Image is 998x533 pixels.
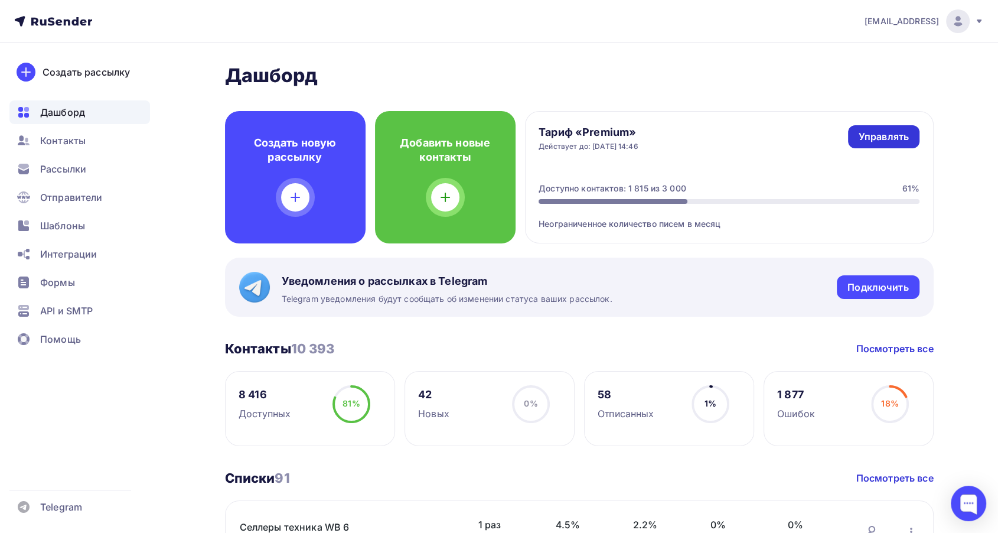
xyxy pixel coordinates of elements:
[539,142,638,151] div: Действует до: [DATE] 14:46
[291,341,335,356] span: 10 393
[856,342,934,356] a: Посмотреть все
[865,15,939,27] span: [EMAIL_ADDRESS]
[40,332,81,346] span: Помощь
[40,247,97,261] span: Интеграции
[282,274,612,288] span: Уведомления о рассылках в Telegram
[225,470,290,486] h3: Списки
[418,388,449,402] div: 42
[418,407,449,421] div: Новых
[539,204,919,230] div: Неограниченное количество писем в месяц
[777,407,815,421] div: Ошибок
[225,64,934,87] h2: Дашборд
[9,271,150,294] a: Формы
[394,136,497,164] h4: Добавить новые контакты
[598,388,654,402] div: 58
[239,388,291,402] div: 8 416
[282,293,612,305] span: Telegram уведомления будут сообщать об изменении статуса ваших рассылок.
[43,65,130,79] div: Создать рассылку
[856,471,934,485] a: Посмотреть все
[556,518,609,532] span: 4.5%
[865,9,984,33] a: [EMAIL_ADDRESS]
[40,134,86,148] span: Контакты
[847,281,908,294] div: Подключить
[275,470,289,486] span: 91
[225,340,335,357] h3: Контакты
[705,398,716,408] span: 1%
[788,518,842,532] span: 0%
[40,105,85,119] span: Дашборд
[633,518,687,532] span: 2.2%
[40,190,103,204] span: Отправители
[239,407,291,421] div: Доступных
[40,304,93,318] span: API и SMTP
[9,100,150,124] a: Дашборд
[539,125,638,139] h4: Тариф «Premium»
[539,183,686,194] div: Доступно контактов: 1 815 из 3 000
[9,129,150,152] a: Контакты
[478,518,532,532] span: 1 раз
[244,136,347,164] h4: Создать новую рассылку
[777,388,815,402] div: 1 877
[9,157,150,181] a: Рассылки
[881,398,898,408] span: 18%
[40,162,86,176] span: Рассылки
[9,186,150,209] a: Отправители
[40,275,75,290] span: Формы
[598,407,654,421] div: Отписанных
[524,398,537,408] span: 0%
[40,219,85,233] span: Шаблоны
[859,130,909,144] div: Управлять
[902,183,919,194] div: 61%
[710,518,764,532] span: 0%
[9,214,150,238] a: Шаблоны
[343,398,360,408] span: 81%
[40,500,82,514] span: Telegram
